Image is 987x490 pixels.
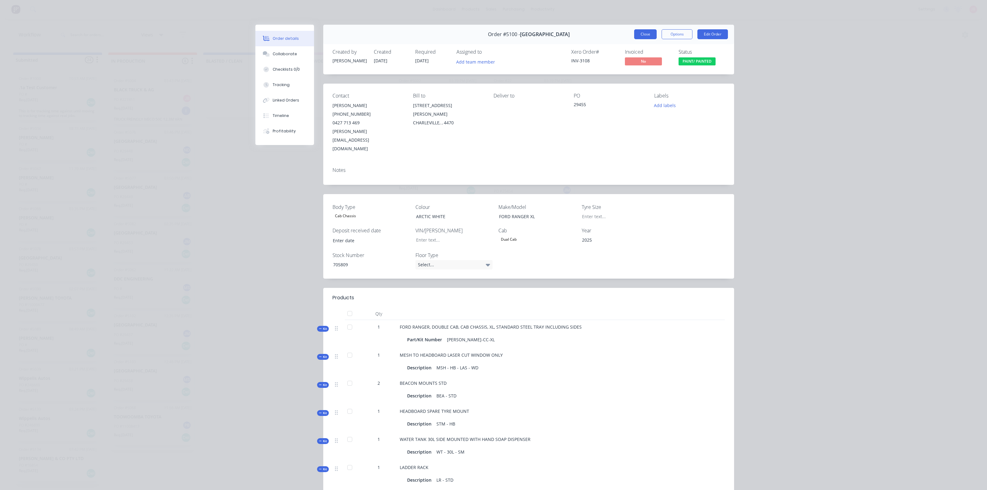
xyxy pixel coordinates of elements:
[400,408,469,414] span: HEADBOARD SPARE TYRE MOUNT
[456,57,498,66] button: Add team member
[332,294,354,301] div: Products
[332,93,403,99] div: Contact
[273,67,300,72] div: Checklists 0/0
[634,29,657,39] button: Close
[332,101,403,110] div: [PERSON_NAME]
[378,352,380,358] span: 1
[319,467,327,471] span: Kit
[411,212,488,221] div: ARCTIC WHITE
[453,57,498,66] button: Add team member
[332,127,403,153] div: [PERSON_NAME][EMAIL_ADDRESS][DOMAIN_NAME]
[317,354,329,360] div: Kit
[679,49,725,55] div: Status
[434,419,458,428] div: STM - HB
[332,49,366,55] div: Created by
[407,419,434,428] div: Description
[407,391,434,400] div: Description
[378,380,380,386] span: 2
[413,101,484,118] div: [STREET_ADDRESS][PERSON_NAME]
[582,227,659,234] label: Year
[400,324,582,330] span: FORD RANGER, DOUBLE CAB, CAB CHASSIS, XL, STANDARD STEEL TRAY INCLUDING SIDES
[679,57,716,65] span: PAINT/ PAINTED
[273,98,299,103] div: Linked Orders
[332,167,725,173] div: Notes
[413,101,484,127] div: [STREET_ADDRESS][PERSON_NAME]CHARLEVILLE, , 4470
[317,466,329,472] div: Kit
[273,51,297,57] div: Collaborate
[332,110,403,118] div: [PHONE_NUMBER]
[255,93,314,108] button: Linked Orders
[434,391,459,400] div: BEA - STD
[319,411,327,415] span: Kit
[415,58,429,64] span: [DATE]
[378,408,380,414] span: 1
[654,93,725,99] div: Labels
[255,108,314,123] button: Timeline
[255,77,314,93] button: Tracking
[679,57,716,67] button: PAINT/ PAINTED
[434,363,481,372] div: MSH - HB - LAS - WD
[415,227,493,234] label: VIN/[PERSON_NAME]
[456,49,518,55] div: Assigned to
[407,335,444,344] div: Part/Kit Number
[332,227,410,234] label: Deposit received date
[413,93,484,99] div: Bill to
[494,212,571,221] div: FORD RANGER XL
[577,235,654,244] div: 2025
[332,203,410,211] label: Body Type
[332,251,410,259] label: Stock Number
[332,118,403,127] div: 0427 713 469
[400,436,531,442] span: WATER TANK 30L SIDE MOUNTED WITH HAND SOAP DISPENSER
[317,326,329,332] div: Kit
[319,355,327,359] span: Kit
[574,101,644,110] div: 29455
[400,464,428,470] span: LADDER RACK
[498,227,576,234] label: Cab
[332,57,366,64] div: [PERSON_NAME]
[273,36,299,41] div: Order details
[255,46,314,62] button: Collaborate
[374,58,387,64] span: [DATE]
[400,352,503,358] span: MESH TO HEADBOARD LASER CUT WINDOW ONLY
[328,236,405,245] input: Enter date
[332,101,403,153] div: [PERSON_NAME][PHONE_NUMBER]0427 713 469[PERSON_NAME][EMAIL_ADDRESS][DOMAIN_NAME]
[662,29,692,39] button: Options
[328,260,405,269] div: 705809
[520,31,570,37] span: [GEOGRAPHIC_DATA]
[273,82,290,88] div: Tracking
[444,335,497,344] div: [PERSON_NAME]-CC-XL
[415,203,493,211] label: Colour
[332,212,358,220] div: Cab Chassis
[317,382,329,388] div: Kit
[574,93,644,99] div: PO
[273,113,289,118] div: Timeline
[625,57,662,65] span: No
[319,383,327,387] span: Kit
[374,49,408,55] div: Created
[651,101,679,110] button: Add labels
[434,475,456,484] div: LR - STD
[319,439,327,443] span: Kit
[493,93,564,99] div: Deliver to
[434,447,467,456] div: WT - 30L - SM
[571,57,617,64] div: INV-3108
[319,326,327,331] span: Kit
[360,308,397,320] div: Qty
[415,260,493,269] div: Select...
[498,203,576,211] label: Make/Model
[317,410,329,416] div: Kit
[415,251,493,259] label: Floor Type
[255,62,314,77] button: Checklists 0/0
[571,49,617,55] div: Xero Order #
[413,118,484,127] div: CHARLEVILLE, , 4470
[378,464,380,471] span: 1
[625,49,671,55] div: Invoiced
[498,235,519,243] div: Dual Cab
[407,363,434,372] div: Description
[400,380,447,386] span: BEACON MOUNTS STD
[378,436,380,442] span: 1
[697,29,728,39] button: Edit Order
[582,203,659,211] label: Tyre Size
[488,31,520,37] span: Order #5100 -
[415,49,449,55] div: Required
